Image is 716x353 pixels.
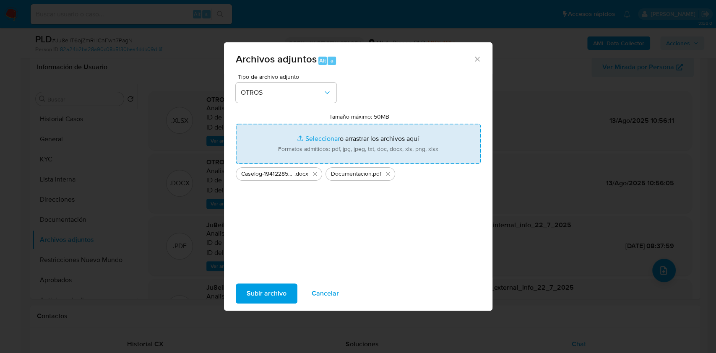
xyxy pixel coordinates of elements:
[241,88,323,97] span: OTROS
[301,283,350,304] button: Cancelar
[329,113,389,120] label: Tamaño máximo: 50MB
[236,283,297,304] button: Subir archivo
[331,170,372,178] span: Documentacion
[236,52,317,66] span: Archivos adjuntos
[383,169,393,179] button: Eliminar Documentacion.pdf
[236,83,336,103] button: OTROS
[310,169,320,179] button: Eliminar Caselog-194122853- NO ROI.docx
[319,57,326,65] span: Alt
[241,170,294,178] span: Caselog-194122853- NO ROI
[372,170,381,178] span: .pdf
[236,164,481,181] ul: Archivos seleccionados
[247,284,286,303] span: Subir archivo
[473,55,481,62] button: Cerrar
[331,57,333,65] span: a
[238,74,338,80] span: Tipo de archivo adjunto
[312,284,339,303] span: Cancelar
[294,170,308,178] span: .docx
